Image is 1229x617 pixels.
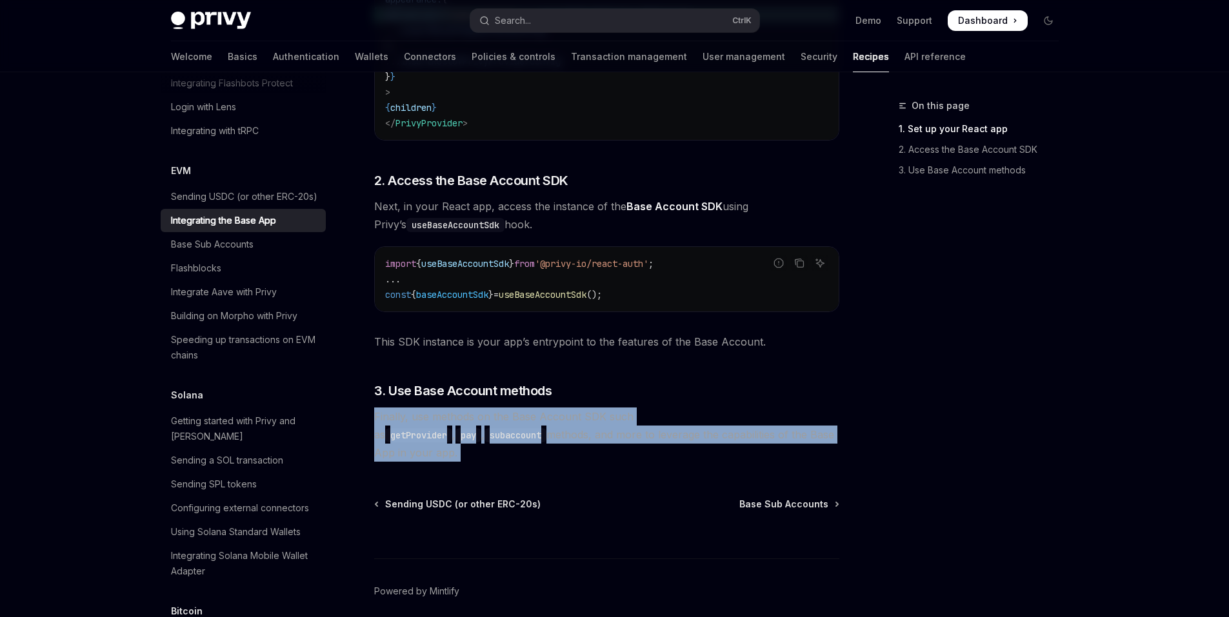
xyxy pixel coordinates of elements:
[161,280,326,304] a: Integrate Aave with Privy
[791,255,808,271] button: Copy the contents from the code block
[770,255,787,271] button: Report incorrect code
[463,117,468,129] span: >
[171,41,212,72] a: Welcome
[812,255,828,271] button: Ask AI
[586,289,602,300] span: ();
[171,12,251,30] img: dark logo
[390,71,395,83] span: }
[958,14,1008,27] span: Dashboard
[421,258,509,269] span: useBaseAccountSdk
[374,333,839,351] span: This SDK instance is your app’s entrypoint to the features of the Base Account.
[948,10,1028,31] a: Dashboard
[904,41,966,72] a: API reference
[385,117,395,129] span: </
[171,548,318,579] div: Integrating Solana Mobile Wallet Adapter
[395,117,463,129] span: PrivyProvider
[161,473,326,496] a: Sending SPL tokens
[171,413,318,444] div: Getting started with Privy and [PERSON_NAME]
[495,13,531,28] div: Search...
[739,498,838,511] a: Base Sub Accounts
[912,98,970,113] span: On this page
[499,289,586,300] span: useBaseAccountSdk
[385,289,411,300] span: const
[739,498,828,511] span: Base Sub Accounts
[171,284,277,300] div: Integrate Aave with Privy
[899,139,1069,160] a: 2. Access the Base Account SDK
[514,258,535,269] span: from
[732,15,752,26] span: Ctrl K
[648,258,654,269] span: ;
[571,41,687,72] a: Transaction management
[171,332,318,363] div: Speeding up transactions on EVM chains
[161,257,326,280] a: Flashblocks
[374,171,568,190] span: 2. Access the Base Account SDK
[1038,10,1059,31] button: Toggle dark mode
[161,119,326,142] a: Integrating with tRPC
[161,328,326,367] a: Speeding up transactions on EVM chains
[509,258,514,269] span: }
[703,41,785,72] a: User management
[406,218,505,232] code: useBaseAccountSdk
[161,496,326,520] a: Configuring external connectors
[171,453,283,468] div: Sending a SOL transaction
[390,102,432,113] span: children
[432,102,437,113] span: }
[411,289,416,300] span: {
[455,428,481,442] code: pay
[355,41,388,72] a: Wallets
[897,14,932,27] a: Support
[171,524,301,540] div: Using Solana Standard Wallets
[899,160,1069,181] a: 3. Use Base Account methods
[171,260,221,276] div: Flashblocks
[374,407,839,462] span: Finally, use methods on the Base Account SDK such as , , methods, and more to leverage the capabi...
[161,185,326,208] a: Sending USDC (or other ERC-20s)
[855,14,881,27] a: Demo
[626,200,723,213] a: Base Account SDK
[416,289,488,300] span: baseAccountSdk
[171,237,254,252] div: Base Sub Accounts
[171,387,203,403] h5: Solana
[385,428,452,442] code: getProvider
[171,213,276,228] div: Integrating the Base App
[161,209,326,232] a: Integrating the Base App
[171,163,191,179] h5: EVM
[171,500,309,516] div: Configuring external connectors
[171,123,259,139] div: Integrating with tRPC
[385,258,416,269] span: import
[171,476,257,492] div: Sending SPL tokens
[161,544,326,583] a: Integrating Solana Mobile Wallet Adapter
[404,41,456,72] a: Connectors
[171,189,317,204] div: Sending USDC (or other ERC-20s)
[161,233,326,256] a: Base Sub Accounts
[853,41,889,72] a: Recipes
[385,71,390,83] span: }
[472,41,555,72] a: Policies & controls
[535,258,648,269] span: '@privy-io/react-auth'
[161,409,326,448] a: Getting started with Privy and [PERSON_NAME]
[488,289,494,300] span: }
[161,520,326,544] a: Using Solana Standard Wallets
[375,498,541,511] a: Sending USDC (or other ERC-20s)
[494,289,499,300] span: =
[385,273,401,285] span: ...
[385,498,541,511] span: Sending USDC (or other ERC-20s)
[171,308,297,324] div: Building on Morpho with Privy
[385,86,390,98] span: >
[273,41,339,72] a: Authentication
[485,428,546,442] code: subaccount
[374,585,459,598] a: Powered by Mintlify
[161,95,326,119] a: Login with Lens
[374,197,839,233] span: Next, in your React app, access the instance of the using Privy’s hook.
[385,102,390,113] span: {
[161,449,326,472] a: Sending a SOL transaction
[899,119,1069,139] a: 1. Set up your React app
[374,382,552,400] span: 3. Use Base Account methods
[228,41,257,72] a: Basics
[161,304,326,328] a: Building on Morpho with Privy
[171,99,236,115] div: Login with Lens
[801,41,837,72] a: Security
[470,9,759,32] button: Open search
[416,258,421,269] span: {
